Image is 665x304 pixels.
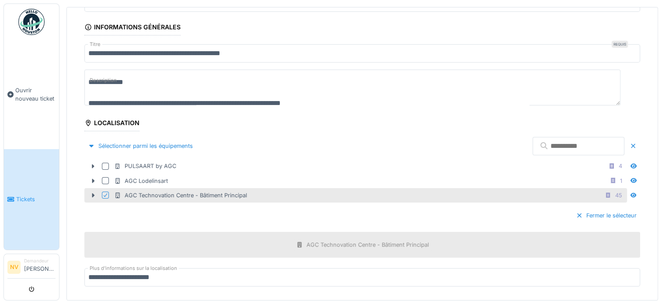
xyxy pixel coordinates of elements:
[114,177,168,185] div: AGC Lodelinsart
[84,116,139,131] div: Localisation
[615,191,622,199] div: 45
[612,41,628,48] div: Requis
[4,40,59,149] a: Ouvrir nouveau ticket
[24,258,56,276] li: [PERSON_NAME]
[84,140,196,152] div: Sélectionner parmi les équipements
[619,162,622,170] div: 4
[84,21,181,35] div: Informations générales
[114,191,247,199] div: AGC Technovation Centre - Bâtiment Principal
[306,241,429,249] div: AGC Technovation Centre - Bâtiment Principal
[7,261,21,274] li: NV
[620,177,622,185] div: 1
[88,265,179,272] label: Plus d'informations sur la localisation
[7,258,56,279] a: NV Demandeur[PERSON_NAME]
[88,41,102,48] label: Titre
[4,149,59,250] a: Tickets
[16,195,56,203] span: Tickets
[88,75,118,86] label: Description
[114,162,176,170] div: PULSAART by AGC
[15,86,56,103] span: Ouvrir nouveau ticket
[572,210,640,221] div: Fermer le sélecteur
[24,258,56,264] div: Demandeur
[18,9,45,35] img: Badge_color-CXgf-gQk.svg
